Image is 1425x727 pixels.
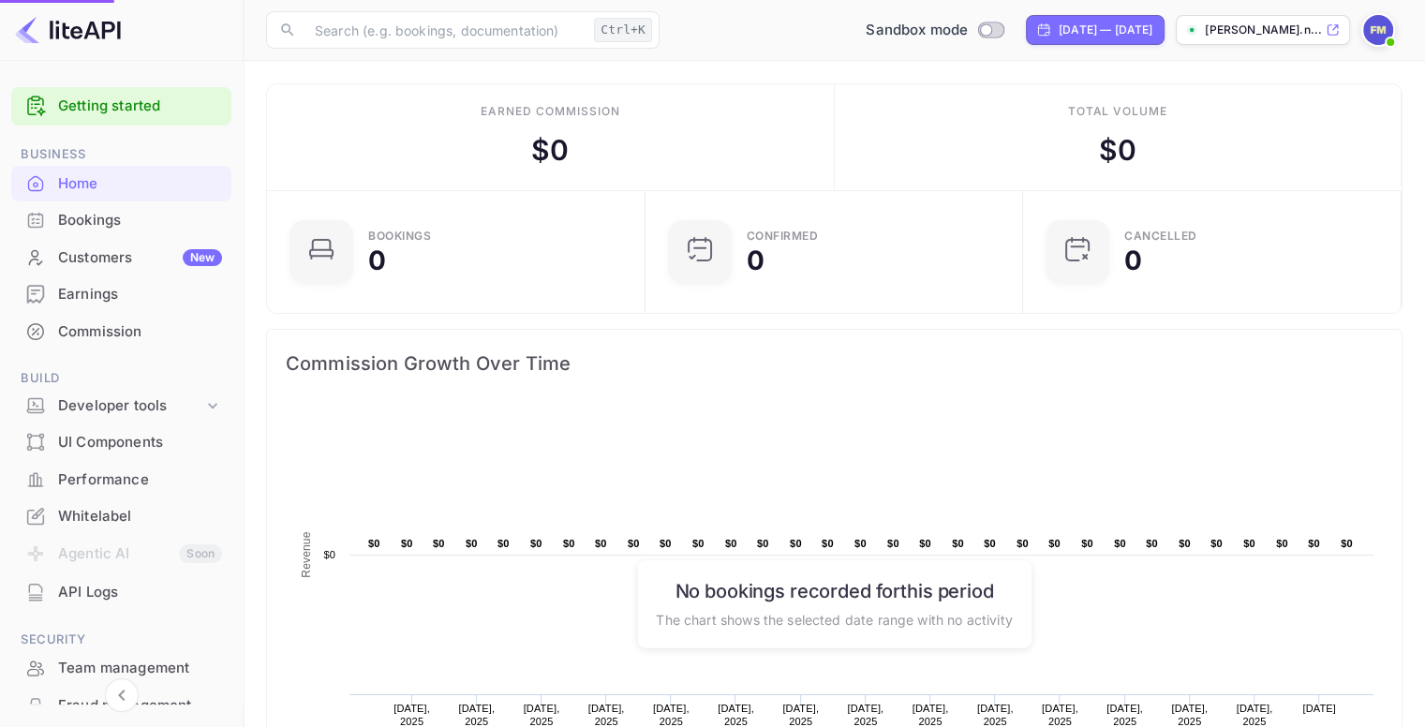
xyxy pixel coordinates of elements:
div: API Logs [11,574,231,611]
div: Whitelabel [58,506,222,527]
span: Commission Growth Over Time [286,349,1383,378]
text: [DATE], 2025 [458,703,495,727]
a: Home [11,166,231,200]
div: Getting started [11,87,231,126]
div: 0 [368,247,386,274]
button: Collapse navigation [105,678,139,712]
text: $0 [530,538,542,549]
a: Getting started [58,96,222,117]
div: [DATE] — [DATE] [1059,22,1152,38]
div: Commission [58,321,222,343]
div: Total volume [1067,103,1167,120]
div: Switch to Production mode [858,20,1011,41]
div: Click to change the date range period [1026,15,1165,45]
div: Ctrl+K [594,18,652,42]
img: LiteAPI logo [15,15,121,45]
div: Customers [58,247,222,269]
a: Earnings [11,276,231,311]
p: [PERSON_NAME].n... [1205,22,1322,38]
img: Francis Mwangi [1363,15,1393,45]
div: Commission [11,314,231,350]
text: $0 [433,538,445,549]
text: $0 [1276,538,1288,549]
span: Sandbox mode [866,20,968,41]
p: The chart shows the selected date range with no activity [656,609,1012,629]
a: Team management [11,650,231,685]
div: Team management [58,658,222,679]
a: Whitelabel [11,498,231,533]
text: [DATE], 2025 [1237,703,1273,727]
text: [DATE], 2025 [524,703,560,727]
text: [DATE], 2025 [847,703,883,727]
a: Commission [11,314,231,349]
div: Developer tools [58,395,203,417]
div: Developer tools [11,390,231,423]
text: $0 [563,538,575,549]
div: Bookings [368,230,431,242]
div: API Logs [58,582,222,603]
text: $0 [854,538,867,549]
text: [DATE], 2025 [1106,703,1143,727]
div: 0 [1124,247,1142,274]
text: $0 [725,538,737,549]
div: UI Components [11,424,231,461]
div: Earned commission [481,103,619,120]
div: Confirmed [747,230,819,242]
text: $0 [919,538,931,549]
text: $0 [822,538,834,549]
div: CustomersNew [11,240,231,276]
div: Bookings [58,210,222,231]
span: Security [11,630,231,650]
text: $0 [1081,538,1093,549]
a: Fraud management [11,688,231,722]
div: Bookings [11,202,231,239]
div: Home [11,166,231,202]
div: New [183,249,222,266]
h6: No bookings recorded for this period [656,579,1012,601]
div: CANCELLED [1124,230,1197,242]
a: UI Components [11,424,231,459]
text: $0 [790,538,802,549]
text: $0 [1048,538,1061,549]
text: [DATE] [1302,703,1336,714]
text: [DATE], 2025 [913,703,949,727]
text: $0 [1210,538,1223,549]
div: Earnings [11,276,231,313]
div: Earnings [58,284,222,305]
text: [DATE], 2025 [782,703,819,727]
text: $0 [1341,538,1353,549]
div: 0 [747,247,764,274]
text: $0 [984,538,996,549]
text: [DATE], 2025 [393,703,430,727]
text: $0 [595,538,607,549]
text: $0 [692,538,705,549]
text: [DATE], 2025 [653,703,690,727]
a: Bookings [11,202,231,237]
text: $0 [401,538,413,549]
text: [DATE], 2025 [718,703,754,727]
text: $0 [1179,538,1191,549]
div: Whitelabel [11,498,231,535]
span: Build [11,368,231,389]
a: CustomersNew [11,240,231,274]
text: $0 [757,538,769,549]
div: Home [58,173,222,195]
text: [DATE], 2025 [1171,703,1208,727]
text: $0 [1146,538,1158,549]
a: Performance [11,462,231,497]
text: [DATE], 2025 [1042,703,1078,727]
text: $0 [497,538,510,549]
a: API Logs [11,574,231,609]
div: Performance [11,462,231,498]
text: $0 [887,538,899,549]
text: [DATE], 2025 [977,703,1014,727]
text: $0 [1243,538,1255,549]
div: $ 0 [531,129,569,171]
text: $0 [323,549,335,560]
text: $0 [952,538,964,549]
text: [DATE], 2025 [588,703,625,727]
text: $0 [1308,538,1320,549]
text: Revenue [300,531,313,577]
div: Fraud management [58,695,222,717]
div: $ 0 [1099,129,1136,171]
